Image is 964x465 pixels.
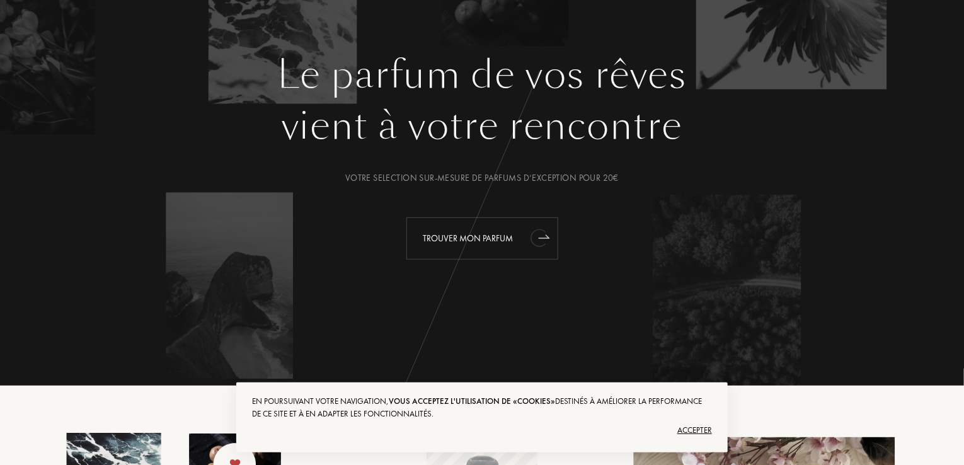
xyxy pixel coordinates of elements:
div: Trouver mon parfum [406,217,558,260]
div: En poursuivant votre navigation, destinés à améliorer la performance de ce site et à en adapter l... [252,395,712,420]
h1: Le parfum de vos rêves [57,52,907,98]
span: vous acceptez l'utilisation de «cookies» [389,396,555,406]
div: animation [527,225,553,250]
div: Accepter [252,420,712,440]
div: Votre selection sur-mesure de parfums d’exception pour 20€ [57,171,907,185]
a: Trouver mon parfumanimation [397,217,568,260]
div: vient à votre rencontre [57,98,907,154]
